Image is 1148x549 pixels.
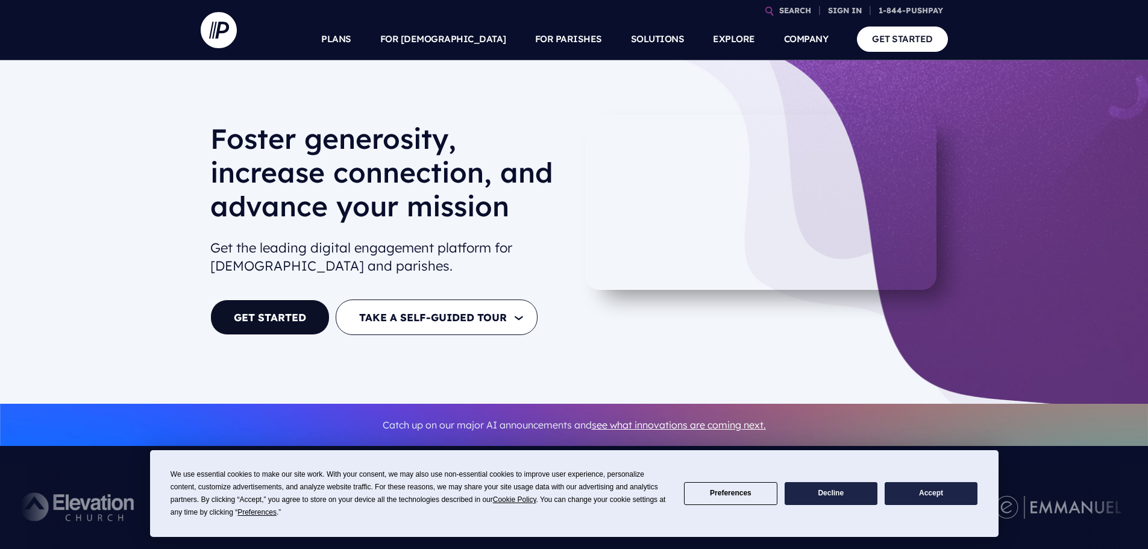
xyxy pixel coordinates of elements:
a: EXPLORE [713,18,755,60]
a: see what innovations are coming next. [592,419,766,431]
button: Preferences [684,482,777,506]
p: Catch up on our major AI announcements and [210,412,938,439]
span: Cookie Policy [493,495,536,504]
button: TAKE A SELF-GUIDED TOUR [336,300,538,335]
a: GET STARTED [857,27,948,51]
a: GET STARTED [210,300,330,335]
a: FOR [DEMOGRAPHIC_DATA] [380,18,506,60]
button: Accept [885,482,977,506]
a: SOLUTIONS [631,18,685,60]
a: PLANS [321,18,351,60]
h1: Foster generosity, increase connection, and advance your mission [210,122,565,233]
div: Cookie Consent Prompt [150,450,999,537]
button: Decline [785,482,877,506]
a: COMPANY [784,18,829,60]
a: FOR PARISHES [535,18,602,60]
span: Preferences [237,508,277,516]
h2: Get the leading digital engagement platform for [DEMOGRAPHIC_DATA] and parishes. [210,234,565,281]
div: We use essential cookies to make our site work. With your consent, we may also use non-essential ... [171,468,670,519]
